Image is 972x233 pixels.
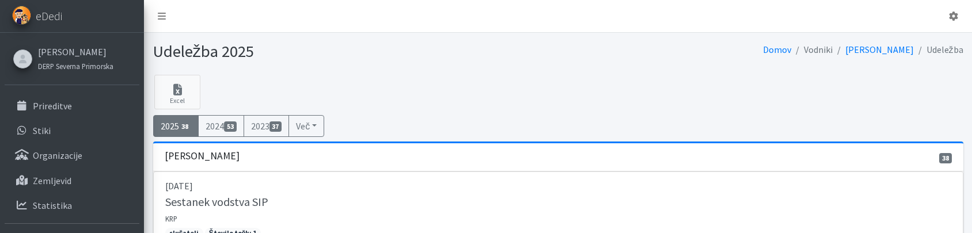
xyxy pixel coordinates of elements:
[244,115,290,137] a: 202337
[33,175,71,186] p: Zemljevid
[763,44,791,55] a: Domov
[914,41,963,58] li: Udeležba
[269,121,282,132] span: 37
[5,194,139,217] a: Statistika
[33,100,72,112] p: Prireditve
[165,150,240,162] h3: [PERSON_NAME]
[165,195,268,209] h5: Sestanek vodstva SIP
[791,41,833,58] li: Vodniki
[198,115,244,137] a: 202453
[165,179,951,193] p: [DATE]
[165,214,177,223] small: KRP
[288,115,324,137] button: Več
[12,6,31,25] img: eDedi
[38,45,113,59] a: [PERSON_NAME]
[33,150,82,161] p: Organizacije
[36,7,62,25] span: eDedi
[5,94,139,117] a: Prireditve
[224,121,237,132] span: 53
[153,115,199,137] a: 202538
[33,125,51,136] p: Stiki
[5,144,139,167] a: Organizacije
[939,153,952,163] span: 38
[38,62,113,71] small: DERP Severna Primorska
[33,200,72,211] p: Statistika
[154,75,200,109] a: Excel
[38,59,113,72] a: DERP Severna Primorska
[179,121,192,132] span: 38
[845,44,914,55] a: [PERSON_NAME]
[5,169,139,192] a: Zemljevid
[153,41,554,62] h1: Udeležba 2025
[5,119,139,142] a: Stiki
